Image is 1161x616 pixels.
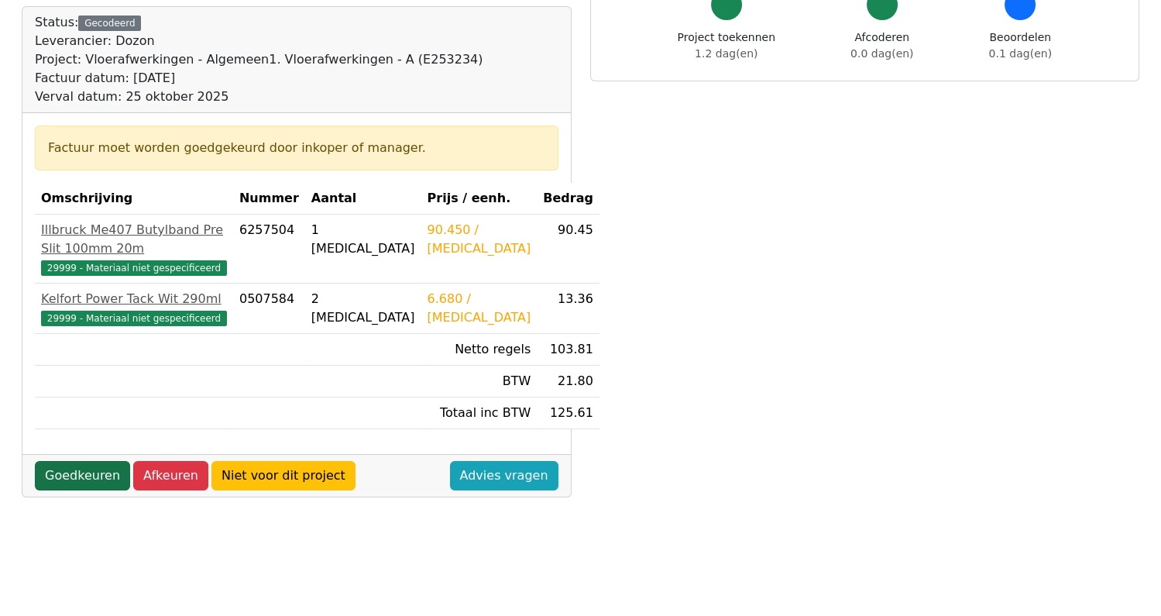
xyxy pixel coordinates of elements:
[450,461,558,490] a: Advies vragen
[35,461,130,490] a: Goedkeuren
[537,334,599,366] td: 103.81
[233,215,305,284] td: 6257504
[537,284,599,334] td: 13.36
[35,50,483,69] div: Project: Vloerafwerkingen - Algemeen1. Vloerafwerkingen - A (E253234)
[48,139,545,157] div: Factuur moet worden goedgekeurd door inkoper of manager.
[537,215,599,284] td: 90.45
[41,221,227,258] div: Illbruck Me407 Butylband Pre Slit 100mm 20m
[850,29,913,62] div: Afcoderen
[311,290,415,327] div: 2 [MEDICAL_DATA]
[78,15,141,31] div: Gecodeerd
[41,290,227,308] div: Kelfort Power Tack Wit 290ml
[428,290,531,327] div: 6.680 / [MEDICAL_DATA]
[421,334,538,366] td: Netto regels
[421,183,538,215] th: Prijs / eenh.
[537,366,599,397] td: 21.80
[305,183,421,215] th: Aantal
[678,29,775,62] div: Project toekennen
[35,32,483,50] div: Leverancier: Dozon
[850,47,913,60] span: 0.0 dag(en)
[695,47,757,60] span: 1.2 dag(en)
[35,183,233,215] th: Omschrijving
[311,221,415,258] div: 1 [MEDICAL_DATA]
[133,461,208,490] a: Afkeuren
[41,311,227,326] span: 29999 - Materiaal niet gespecificeerd
[233,183,305,215] th: Nummer
[537,183,599,215] th: Bedrag
[233,284,305,334] td: 0507584
[41,260,227,276] span: 29999 - Materiaal niet gespecificeerd
[41,290,227,327] a: Kelfort Power Tack Wit 290ml29999 - Materiaal niet gespecificeerd
[989,47,1052,60] span: 0.1 dag(en)
[421,366,538,397] td: BTW
[989,29,1052,62] div: Beoordelen
[35,13,483,106] div: Status:
[537,397,599,429] td: 125.61
[41,221,227,277] a: Illbruck Me407 Butylband Pre Slit 100mm 20m29999 - Materiaal niet gespecificeerd
[211,461,356,490] a: Niet voor dit project
[35,88,483,106] div: Verval datum: 25 oktober 2025
[35,69,483,88] div: Factuur datum: [DATE]
[421,397,538,429] td: Totaal inc BTW
[428,221,531,258] div: 90.450 / [MEDICAL_DATA]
